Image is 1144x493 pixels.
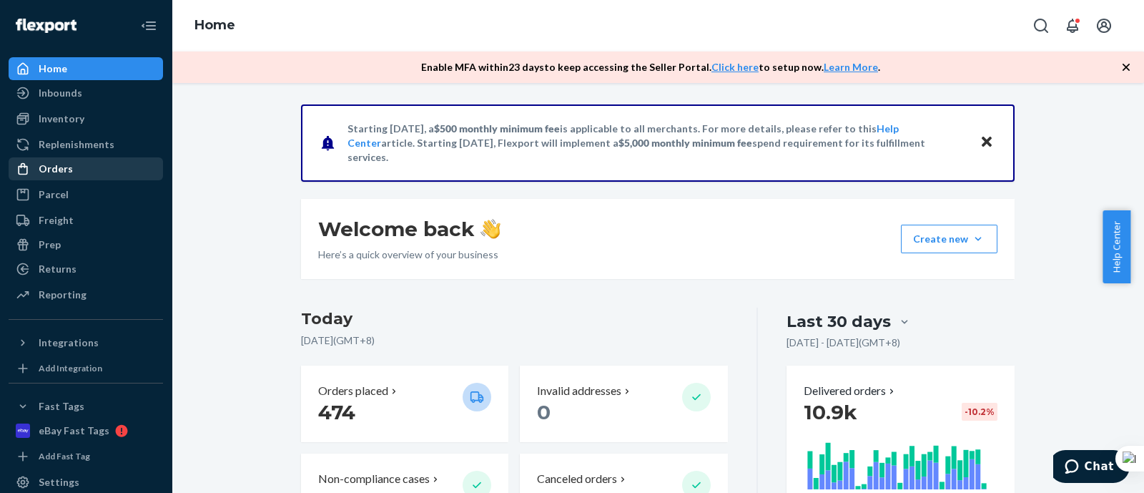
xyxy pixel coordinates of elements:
p: Canceled orders [537,471,617,487]
span: $5,000 monthly minimum fee [618,137,752,149]
a: Add Integration [9,360,163,377]
span: 0 [537,400,551,424]
a: Home [194,17,235,33]
div: Inventory [39,112,84,126]
span: 10.9k [804,400,857,424]
button: Open Search Box [1027,11,1055,40]
a: Prep [9,233,163,256]
a: Returns [9,258,163,280]
p: Non-compliance cases [318,471,430,487]
a: Inventory [9,107,163,130]
a: Learn More [824,61,878,73]
p: Here’s a quick overview of your business [318,248,500,262]
button: Invalid addresses 0 [520,366,727,442]
p: Orders placed [318,383,388,399]
span: $500 monthly minimum fee [434,122,560,135]
a: eBay Fast Tags [9,419,163,442]
a: Home [9,57,163,80]
div: Integrations [39,336,99,350]
img: hand-wave emoji [480,219,500,239]
button: Delivered orders [804,383,897,399]
p: [DATE] - [DATE] ( GMT+8 ) [786,336,900,350]
p: Starting [DATE], a is applicable to all merchants. For more details, please refer to this article... [347,122,966,165]
button: Create new [901,225,997,253]
div: Add Integration [39,362,102,374]
div: Replenishments [39,137,114,152]
a: Click here [711,61,759,73]
a: Replenishments [9,133,163,156]
a: Orders [9,157,163,180]
img: Flexport logo [16,19,77,33]
div: eBay Fast Tags [39,424,109,438]
div: Home [39,62,67,76]
p: Enable MFA within 23 days to keep accessing the Seller Portal. to setup now. . [421,60,880,74]
button: Orders placed 474 [301,366,508,442]
span: 474 [318,400,355,424]
div: Reporting [39,288,87,302]
a: Reporting [9,283,163,306]
a: Inbounds [9,82,163,104]
iframe: Opens a widget where you can chat to one of our agents [1053,450,1130,486]
a: Parcel [9,183,163,206]
a: Add Fast Tag [9,448,163,465]
p: [DATE] ( GMT+8 ) [301,333,728,348]
h1: Welcome back [318,216,500,242]
div: Returns [39,262,77,276]
div: Inbounds [39,86,82,100]
div: Freight [39,213,74,228]
ol: breadcrumbs [183,5,247,47]
div: Settings [39,475,79,489]
button: Open notifications [1058,11,1087,40]
h3: Today [301,308,728,331]
a: Freight [9,209,163,232]
div: Fast Tags [39,399,84,414]
button: Open account menu [1090,11,1118,40]
p: Invalid addresses [537,383,621,399]
button: Fast Tags [9,395,163,418]
div: -10.2 % [962,403,997,421]
div: Orders [39,162,73,176]
div: Add Fast Tag [39,450,90,462]
div: Parcel [39,187,69,202]
button: Integrations [9,331,163,354]
button: Help Center [1103,210,1130,283]
div: Prep [39,238,61,252]
div: Last 30 days [786,311,891,333]
button: Close Navigation [134,11,163,40]
button: Close [977,132,996,153]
